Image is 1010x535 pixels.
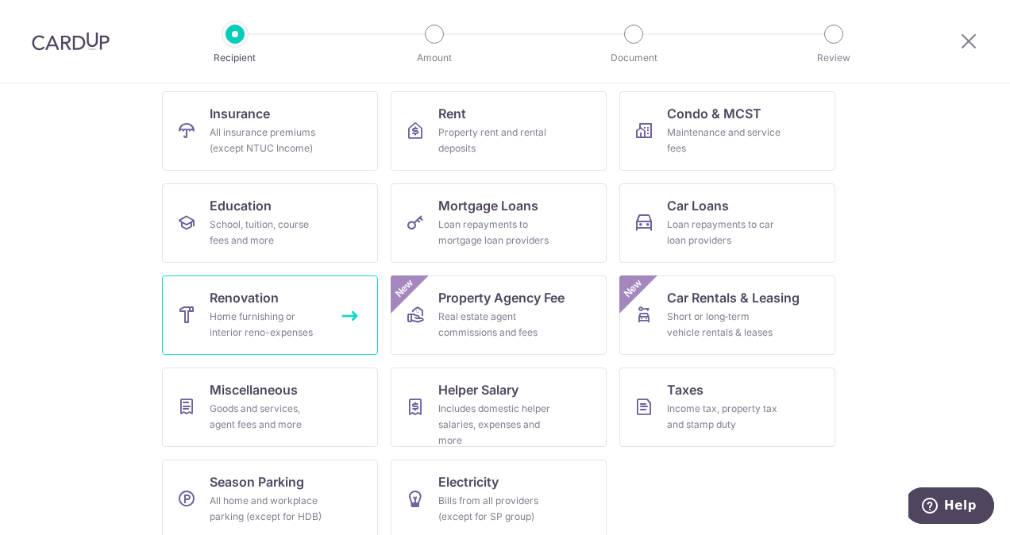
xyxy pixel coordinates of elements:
a: Car Rentals & LeasingShort or long‑term vehicle rentals & leasesNew [619,275,835,355]
a: TaxesIncome tax, property tax and stamp duty [619,368,835,447]
div: Includes domestic helper salaries, expenses and more [438,401,553,448]
a: Property Agency FeeReal estate agent commissions and feesNew [391,275,607,355]
span: Car Rentals & Leasing [667,288,800,307]
span: Education [210,196,272,215]
div: All home and workplace parking (except for HDB) [210,493,324,525]
a: RentProperty rent and rental deposits [391,91,607,171]
p: Amount [376,50,493,66]
span: Helper Salary [438,380,518,399]
span: Rent [438,104,466,123]
img: CardUp [32,32,110,51]
a: EducationSchool, tuition, course fees and more [162,183,378,263]
span: Mortgage Loans [438,196,538,215]
a: MiscellaneousGoods and services, agent fees and more [162,368,378,447]
div: Home furnishing or interior reno-expenses [210,309,324,341]
span: Property Agency Fee [438,288,565,307]
div: Bills from all providers (except for SP group) [438,493,553,525]
span: Season Parking [210,472,304,491]
a: Helper SalaryIncludes domestic helper salaries, expenses and more [391,368,607,447]
div: Real estate agent commissions and fees [438,309,553,341]
span: Help [36,11,68,25]
span: Insurance [210,104,270,123]
div: Maintenance and service fees [667,125,781,156]
div: Loan repayments to mortgage loan providers [438,217,553,248]
span: Renovation [210,288,279,307]
span: Car Loans [667,196,729,215]
span: Miscellaneous [210,380,298,399]
div: Property rent and rental deposits [438,125,553,156]
p: Recipient [176,50,294,66]
span: Taxes [667,380,704,399]
div: Goods and services, agent fees and more [210,401,324,433]
a: Mortgage LoansLoan repayments to mortgage loan providers [391,183,607,263]
div: Loan repayments to car loan providers [667,217,781,248]
iframe: Opens a widget where you can find more information [908,487,994,527]
div: Short or long‑term vehicle rentals & leases [667,309,781,341]
div: Income tax, property tax and stamp duty [667,401,781,433]
a: InsuranceAll insurance premiums (except NTUC Income) [162,91,378,171]
a: Car LoansLoan repayments to car loan providers [619,183,835,263]
span: New [391,275,418,302]
a: Condo & MCSTMaintenance and service fees [619,91,835,171]
a: RenovationHome furnishing or interior reno-expenses [162,275,378,355]
div: All insurance premiums (except NTUC Income) [210,125,324,156]
p: Document [575,50,692,66]
div: School, tuition, course fees and more [210,217,324,248]
span: Condo & MCST [667,104,761,123]
span: Electricity [438,472,499,491]
span: New [620,275,646,302]
p: Review [775,50,892,66]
